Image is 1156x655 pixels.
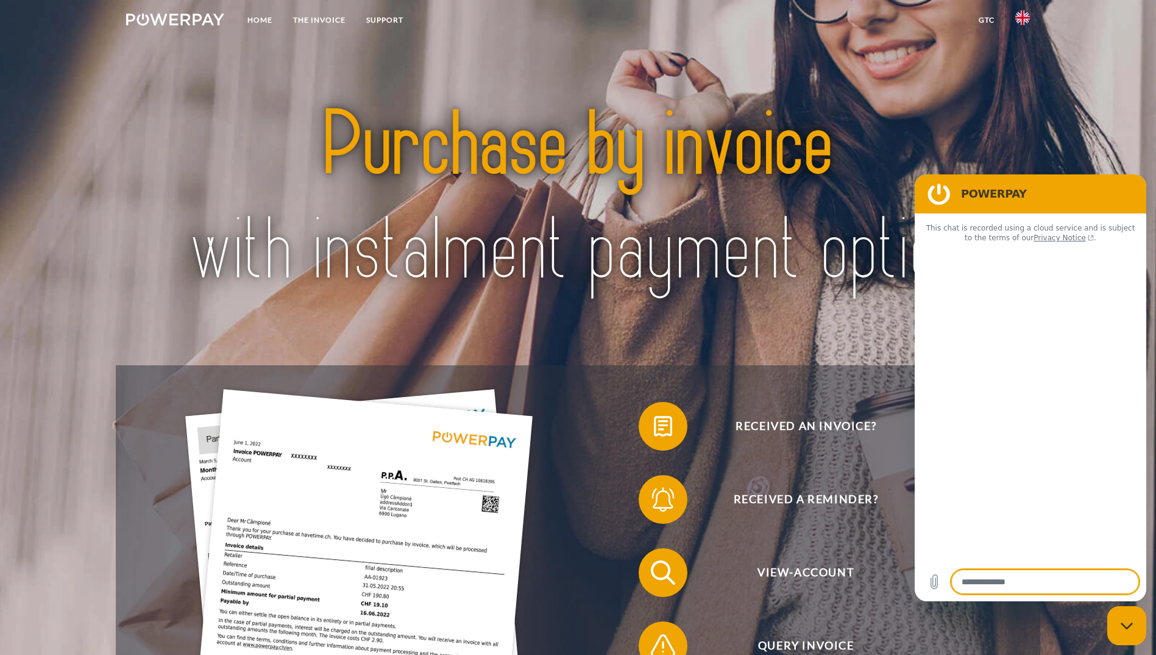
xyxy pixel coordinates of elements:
button: Received an invoice? [639,402,956,451]
span: Received a reminder? [656,475,955,524]
img: qb_search.svg [648,557,678,588]
a: GTC [968,9,1005,31]
span: View-Account [656,548,955,597]
span: Received an invoice? [656,402,955,451]
a: THE INVOICE [283,9,356,31]
iframe: Button to launch messaging window, conversation in progress [1107,606,1146,645]
a: Home [237,9,283,31]
img: qb_bell.svg [648,484,678,515]
button: View-Account [639,548,956,597]
iframe: Messaging window [915,174,1146,601]
img: en [1015,10,1030,25]
a: Support [356,9,414,31]
img: qb_bill.svg [648,411,678,442]
button: Received a reminder? [639,475,956,524]
img: logo-powerpay-white.svg [126,13,224,26]
img: title-powerpay_en.svg [171,65,985,331]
